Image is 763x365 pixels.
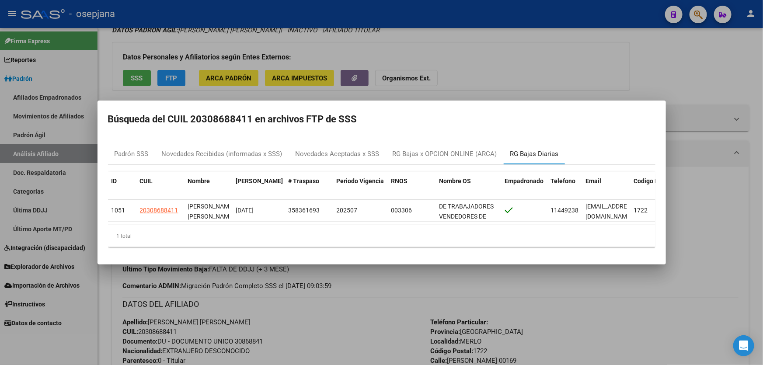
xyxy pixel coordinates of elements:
[586,203,636,220] span: pablo.delne@gmail.com
[140,177,153,184] span: CUIL
[439,203,496,240] span: DE TRABAJADORES VENDEDORES DE DIARIOS REVISTAS Y AFINES
[185,172,233,201] datatable-header-cell: Nombre
[505,177,544,184] span: Empadronado
[582,172,631,201] datatable-header-cell: Email
[393,149,497,159] div: RG Bajas x OPCION ONLINE (ARCA)
[439,177,471,184] span: Nombre OS
[551,177,576,184] span: Telefono
[188,203,235,220] span: [PERSON_NAME] [PERSON_NAME]
[108,111,655,128] h2: Búsqueda del CUIL 20308688411 en archivos FTP de SSS
[551,207,586,214] span: 1144923828
[285,172,333,201] datatable-header-cell: # Traspaso
[108,225,655,247] div: 1 total
[108,172,136,201] datatable-header-cell: ID
[391,207,412,214] span: 003306
[547,172,582,201] datatable-header-cell: Telefono
[733,335,754,356] div: Open Intercom Messenger
[586,177,602,184] span: Email
[236,177,283,184] span: [PERSON_NAME]
[436,172,502,201] datatable-header-cell: Nombre OS
[337,177,384,184] span: Periodo Vigencia
[111,207,125,214] span: 1051
[634,177,673,184] span: Codigo Postal
[233,172,285,201] datatable-header-cell: Fecha Traspaso
[333,172,388,201] datatable-header-cell: Periodo Vigencia
[115,149,149,159] div: Padrón SSS
[140,207,178,214] span: 20308688411
[289,177,320,184] span: # Traspaso
[188,177,210,184] span: Nombre
[289,207,320,214] span: 358361693
[136,172,185,201] datatable-header-cell: CUIL
[388,172,436,201] datatable-header-cell: RNOS
[296,149,380,159] div: Novedades Aceptadas x SSS
[631,172,679,201] datatable-header-cell: Codigo Postal
[162,149,282,159] div: Novedades Recibidas (informadas x SSS)
[634,207,648,214] span: 1722
[510,149,559,159] div: RG Bajas Diarias
[391,177,408,184] span: RNOS
[337,207,358,214] span: 202507
[111,177,117,184] span: ID
[236,205,282,216] div: [DATE]
[502,172,547,201] datatable-header-cell: Empadronado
